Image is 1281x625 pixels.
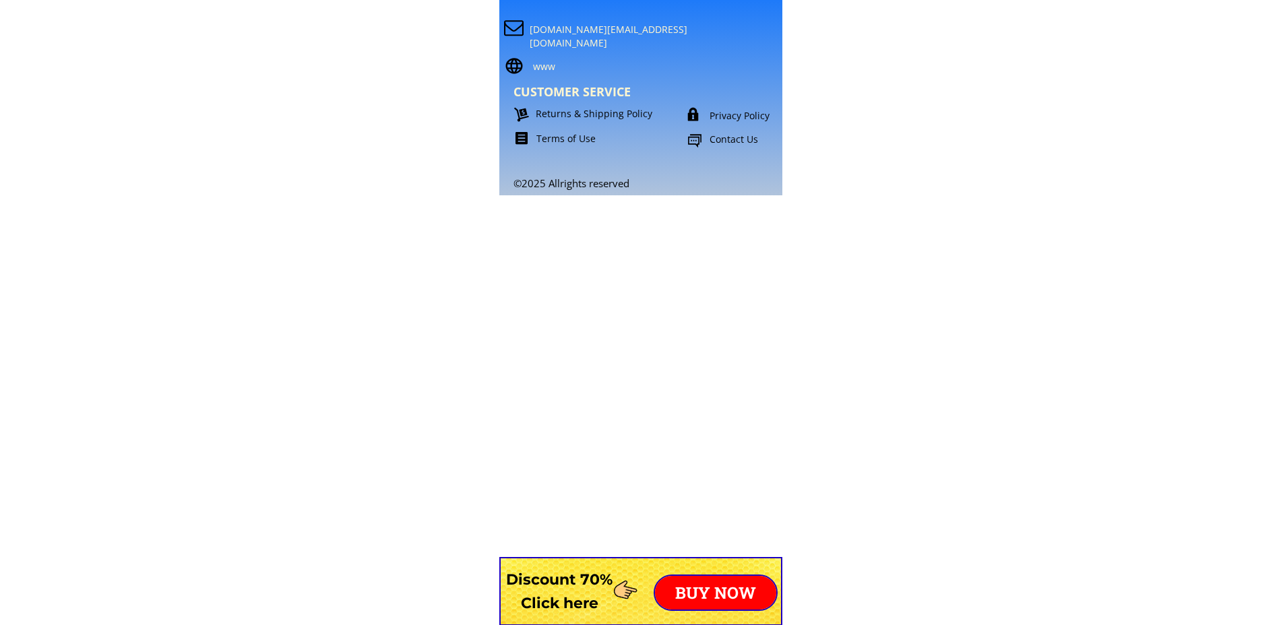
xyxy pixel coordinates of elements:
[536,107,678,121] p: Returns & Shipping Policy
[533,60,774,73] p: www
[536,132,679,145] p: Terms of Use
[710,109,805,123] p: Privacy Policy
[513,177,777,189] h1: ©2025 Allrights reserved
[499,568,620,615] h3: Discount 70% Click here
[655,576,776,610] p: BUY NOW
[513,85,704,100] h4: CUSTOMER SERVICE
[710,133,809,146] p: Contact Us
[530,23,726,49] p: [DOMAIN_NAME][EMAIL_ADDRESS][DOMAIN_NAME]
